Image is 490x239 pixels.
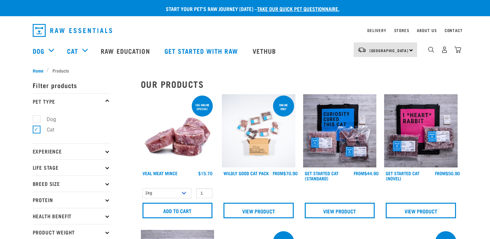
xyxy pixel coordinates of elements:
a: Delivery [367,29,386,31]
h2: Our Products [141,79,458,89]
img: van-moving.png [358,47,366,53]
p: Protein [33,192,110,208]
a: Contact [445,29,463,31]
img: home-icon@2x.png [454,46,461,53]
a: Get started with Raw [158,38,246,64]
a: Get Started Cat (Standard) [305,172,338,179]
a: About Us [417,29,437,31]
a: Vethub [246,38,284,64]
label: Dog [36,115,59,123]
a: Home [33,67,47,74]
span: [GEOGRAPHIC_DATA] [370,49,409,51]
div: 1kg online special! [192,100,213,114]
p: Experience [33,143,110,159]
p: Filter products [33,77,110,93]
a: View Product [305,203,375,218]
p: Pet Type [33,93,110,109]
a: View Product [386,203,456,218]
input: Add to cart [142,203,213,218]
a: Dog [33,46,44,56]
div: ONLINE ONLY [273,100,294,114]
a: take our quick pet questionnaire. [257,7,339,10]
div: $70.90 [273,171,298,176]
div: $15.70 [198,171,212,176]
p: Health Benefit [33,208,110,224]
a: Veal Meat Mince [142,172,177,174]
img: Cat 0 2sec [222,94,295,168]
span: FROM [354,172,364,174]
span: FROM [273,172,283,174]
p: Breed Size [33,176,110,192]
a: Get Started Cat (Novel) [386,172,419,179]
img: home-icon-1@2x.png [428,47,434,53]
img: Assortment Of Raw Essential Products For Cats Including, Pink And Black Tote Bag With "I *Heart* ... [384,94,458,168]
img: Raw Essentials Logo [33,24,112,37]
a: Wildly Good Cat Pack [223,172,269,174]
input: 1 [196,188,212,198]
nav: dropdown navigation [28,21,463,40]
nav: breadcrumbs [33,67,458,74]
a: Raw Education [94,38,158,64]
span: Home [33,67,43,74]
img: 1160 Veal Meat Mince Medallions 01 [141,94,214,168]
img: user.png [441,46,448,53]
a: View Product [223,203,294,218]
img: Assortment Of Raw Essential Products For Cats Including, Blue And Black Tote Bag With "Curiosity ... [303,94,377,168]
p: Life Stage [33,159,110,176]
label: Cat [36,126,57,134]
div: $50.90 [435,171,460,176]
div: $44.90 [354,171,379,176]
a: Stores [394,29,409,31]
a: Cat [67,46,78,56]
span: FROM [435,172,446,174]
